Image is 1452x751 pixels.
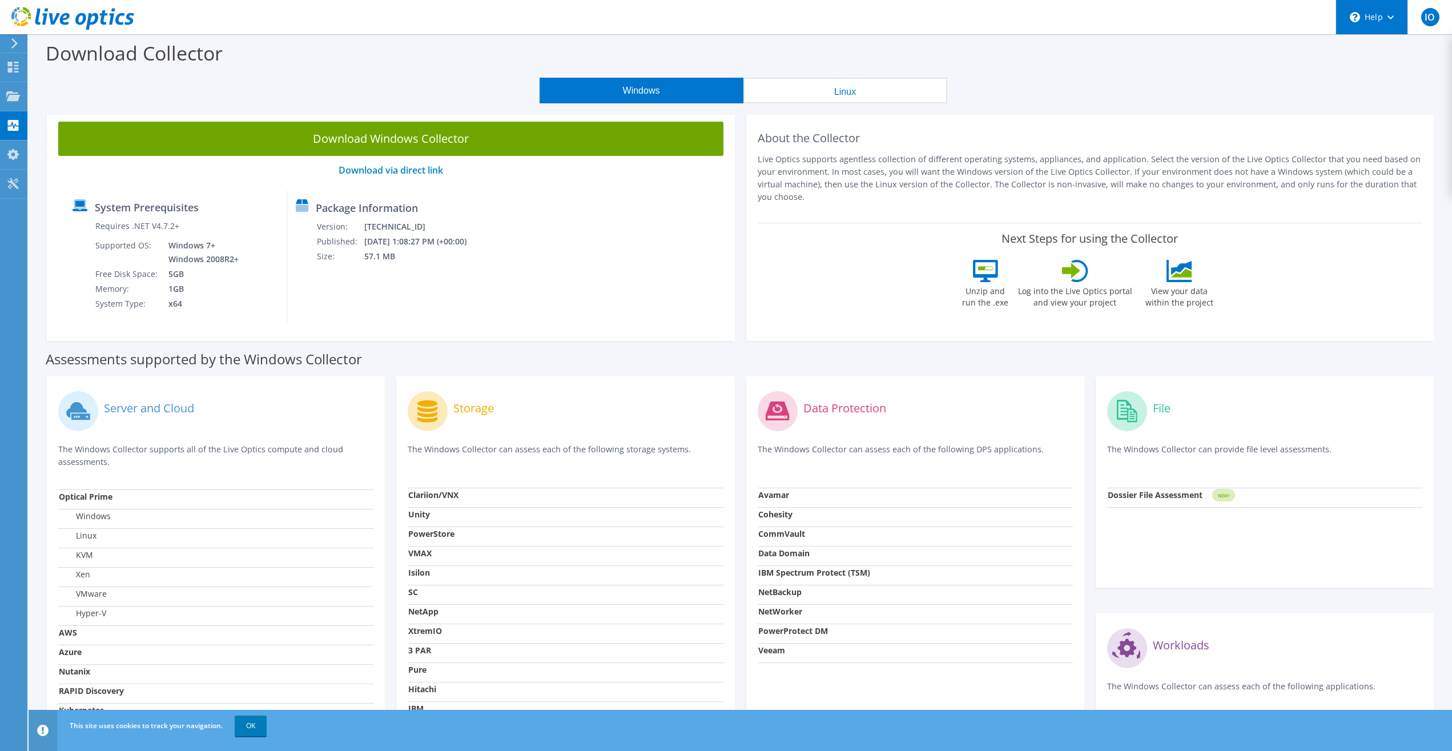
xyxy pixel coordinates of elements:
span: IO [1421,8,1439,26]
label: Storage [453,403,494,414]
p: The Windows Collector supports all of the Live Optics compute and cloud assessments. [58,443,373,468]
td: Free Disk Space: [95,267,160,282]
td: 5GB [160,267,241,282]
label: Package Information [316,202,418,214]
strong: NetApp [408,606,439,617]
strong: 3 PAR [408,645,431,656]
td: [TECHNICAL_ID] [364,219,482,234]
strong: Optical Prime [59,491,112,502]
p: The Windows Collector can assess each of the following storage systems. [408,443,723,467]
td: x64 [160,296,241,311]
td: Size: [316,249,364,264]
strong: Dossier File Assessment [1108,489,1202,500]
p: Live Optics supports agentless collection of different operating systems, appliances, and applica... [758,153,1423,203]
strong: Pure [408,664,427,675]
label: Xen [59,569,90,580]
h2: About the Collector [758,131,1423,145]
strong: NetWorker [758,606,802,617]
td: Supported OS: [95,238,160,267]
span: This site uses cookies to track your navigation. [70,721,223,730]
label: VMware [59,588,107,600]
strong: Nutanix [59,666,90,677]
label: Windows [59,511,111,522]
button: Linux [743,78,947,103]
label: KVM [59,549,93,561]
strong: PowerStore [408,528,454,539]
strong: AWS [59,627,77,638]
p: The Windows Collector can assess each of the following applications. [1107,680,1422,704]
strong: PowerProtect DM [758,625,828,636]
strong: Azure [59,646,82,657]
strong: Data Domain [758,548,810,559]
td: 1GB [160,282,241,296]
a: Download Windows Collector [58,122,723,156]
label: View your data within the project [1139,282,1221,308]
strong: IBM Spectrum Protect (TSM) [758,567,870,578]
strong: Kubernetes [59,705,104,716]
label: Log into the Live Optics portal and view your project [1017,282,1133,308]
strong: Cohesity [758,509,793,520]
strong: Veeam [758,645,785,656]
label: Assessments supported by the Windows Collector [46,354,362,365]
strong: Avamar [758,489,789,500]
label: Unzip and run the .exe [959,282,1012,308]
strong: RAPID Discovery [59,685,124,696]
label: Download Collector [46,40,223,66]
strong: CommVault [758,528,805,539]
label: Data Protection [803,403,886,414]
label: System Prerequisites [95,202,199,213]
label: Next Steps for using the Collector [1001,232,1178,246]
a: OK [235,716,267,736]
strong: SC [408,587,418,597]
p: The Windows Collector can provide file level assessments. [1107,443,1422,467]
label: Hyper-V [59,608,106,619]
strong: VMAX [408,548,432,559]
svg: \n [1350,12,1360,22]
label: File [1153,403,1171,414]
a: Download via direct link [339,164,443,176]
label: Requires .NET V4.7.2+ [95,220,179,232]
strong: IBM [408,703,424,714]
td: 57.1 MB [364,249,482,264]
label: Server and Cloud [104,403,194,414]
label: Linux [59,530,96,541]
tspan: NEW! [1217,492,1229,499]
strong: Clariion/VNX [408,489,458,500]
p: The Windows Collector can assess each of the following DPS applications. [758,443,1073,467]
button: Windows [540,78,743,103]
td: [DATE] 1:08:27 PM (+00:00) [364,234,482,249]
td: System Type: [95,296,160,311]
td: Published: [316,234,364,249]
label: Workloads [1153,640,1209,651]
strong: NetBackup [758,587,802,597]
td: Version: [316,219,364,234]
strong: XtremIO [408,625,442,636]
strong: Unity [408,509,430,520]
strong: Hitachi [408,684,436,694]
td: Memory: [95,282,160,296]
strong: Isilon [408,567,430,578]
td: Windows 7+ Windows 2008R2+ [160,238,241,267]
